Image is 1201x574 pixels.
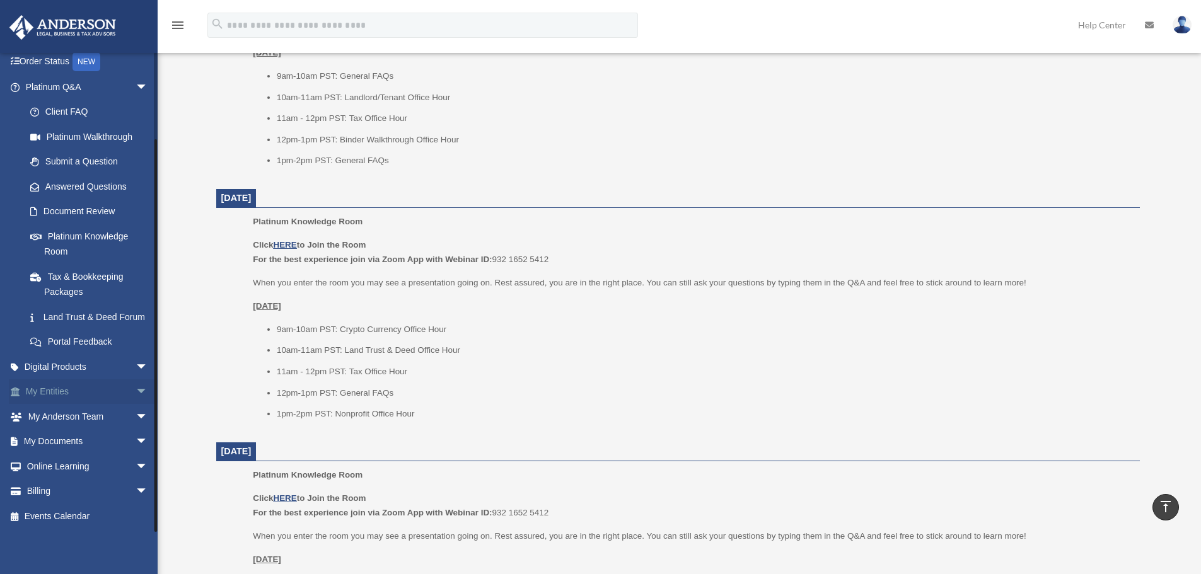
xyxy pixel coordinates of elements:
[277,364,1131,379] li: 11am - 12pm PST: Tax Office Hour
[9,74,167,100] a: Platinum Q&Aarrow_drop_down
[18,124,167,149] a: Platinum Walkthrough
[277,386,1131,401] li: 12pm-1pm PST: General FAQs
[9,379,167,405] a: My Entitiesarrow_drop_down
[253,240,366,250] b: Click to Join the Room
[9,49,167,75] a: Order StatusNEW
[253,508,492,517] b: For the best experience join via Zoom App with Webinar ID:
[253,238,1130,267] p: 932 1652 5412
[18,149,167,175] a: Submit a Question
[277,90,1131,105] li: 10am-11am PST: Landlord/Tenant Office Hour
[253,491,1130,520] p: 932 1652 5412
[136,479,161,505] span: arrow_drop_down
[253,255,492,264] b: For the best experience join via Zoom App with Webinar ID:
[9,479,167,504] a: Billingarrow_drop_down
[73,52,100,71] div: NEW
[170,22,185,33] a: menu
[253,301,281,311] u: [DATE]
[277,132,1131,147] li: 12pm-1pm PST: Binder Walkthrough Office Hour
[170,18,185,33] i: menu
[277,406,1131,422] li: 1pm-2pm PST: Nonprofit Office Hour
[221,446,252,456] span: [DATE]
[277,322,1131,337] li: 9am-10am PST: Crypto Currency Office Hour
[277,343,1131,358] li: 10am-11am PST: Land Trust & Deed Office Hour
[1158,499,1173,514] i: vertical_align_top
[253,493,366,503] b: Click to Join the Room
[18,174,167,199] a: Answered Questions
[277,153,1131,168] li: 1pm-2pm PST: General FAQs
[18,264,167,304] a: Tax & Bookkeeping Packages
[18,100,167,125] a: Client FAQ
[253,529,1130,544] p: When you enter the room you may see a presentation going on. Rest assured, you are in the right p...
[253,217,363,226] span: Platinum Knowledge Room
[211,17,224,31] i: search
[136,404,161,430] span: arrow_drop_down
[253,275,1130,290] p: When you enter the room you may see a presentation going on. Rest assured, you are in the right p...
[18,199,167,224] a: Document Review
[277,111,1131,126] li: 11am - 12pm PST: Tax Office Hour
[136,454,161,479] span: arrow_drop_down
[136,354,161,380] span: arrow_drop_down
[6,15,120,40] img: Anderson Advisors Platinum Portal
[9,354,167,379] a: Digital Productsarrow_drop_down
[136,379,161,405] span: arrow_drop_down
[18,330,167,355] a: Portal Feedback
[9,429,167,454] a: My Documentsarrow_drop_down
[136,429,161,455] span: arrow_drop_down
[273,240,296,250] a: HERE
[1173,16,1192,34] img: User Pic
[253,470,363,479] span: Platinum Knowledge Room
[136,74,161,100] span: arrow_drop_down
[9,503,167,529] a: Events Calendar
[9,404,167,429] a: My Anderson Teamarrow_drop_down
[273,493,296,503] a: HERE
[18,224,161,264] a: Platinum Knowledge Room
[18,304,167,330] a: Land Trust & Deed Forum
[9,454,167,479] a: Online Learningarrow_drop_down
[1152,494,1179,520] a: vertical_align_top
[221,193,252,203] span: [DATE]
[277,69,1131,84] li: 9am-10am PST: General FAQs
[253,554,281,564] u: [DATE]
